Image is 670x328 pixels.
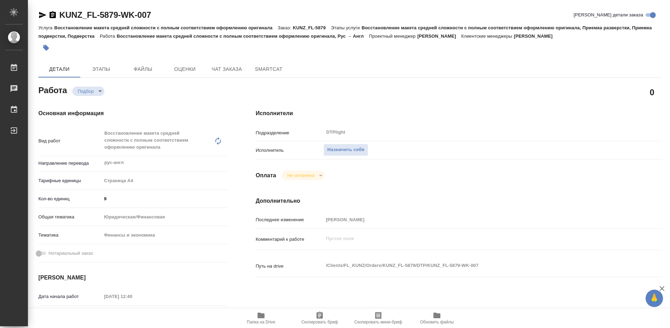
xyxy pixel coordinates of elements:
h2: 0 [650,86,654,98]
button: Добавить тэг [38,40,54,55]
p: [PERSON_NAME] [417,33,461,39]
span: Этапы [84,65,118,74]
input: Пустое поле [323,215,628,225]
span: Оценки [168,65,202,74]
p: Восстановление макета средней сложности с полным соответствием оформлению оригинала [54,25,277,30]
p: Услуга [38,25,54,30]
div: Финансы и экономика [102,229,228,241]
span: Нотариальный заказ [49,250,93,257]
button: Назначить себя [323,144,368,156]
button: Обновить файлы [408,308,466,328]
button: Подбор [76,88,96,94]
p: Заказ: [278,25,293,30]
p: Восстановление макета средней сложности с полным соответствием оформлению оригинала, Рус → Англ [117,33,369,39]
p: Тематика [38,232,102,239]
div: Подбор [72,87,104,96]
button: Скопировать мини-бриф [349,308,408,328]
span: Папка на Drive [247,320,275,325]
button: Папка на Drive [232,308,290,328]
span: [PERSON_NAME] детали заказа [574,12,643,18]
p: Этапы услуги [331,25,362,30]
p: [PERSON_NAME] [514,33,558,39]
p: Вид работ [38,137,102,144]
p: Кол-во единиц [38,195,102,202]
div: Страница А4 [102,175,228,187]
p: Проектный менеджер [369,33,417,39]
p: Работа [100,33,117,39]
span: SmartCat [252,65,285,74]
span: Чат заказа [210,65,244,74]
input: Пустое поле [102,291,163,301]
span: Обновить файлы [420,320,454,325]
p: KUNZ_FL-5879 [293,25,331,30]
h2: Работа [38,83,67,96]
h4: Основная информация [38,109,228,118]
span: Назначить себя [327,146,364,154]
button: 🙏 [646,290,663,307]
button: Скопировать бриф [290,308,349,328]
button: Скопировать ссылку [49,11,57,19]
p: Восстановление макета средней сложности с полным соответствием оформлению оригинала, Приемка разв... [38,25,652,39]
p: Дата начала работ [38,293,102,300]
p: Последнее изменение [256,216,323,223]
span: 🙏 [648,291,660,306]
div: Юридическая/Финансовая [102,211,228,223]
span: Детали [43,65,76,74]
button: Скопировать ссылку для ЯМессенджера [38,11,47,19]
p: Тарифные единицы [38,177,102,184]
p: Направление перевода [38,160,102,167]
input: ✎ Введи что-нибудь [102,194,228,204]
span: Скопировать бриф [301,320,338,325]
span: Файлы [126,65,160,74]
h4: Оплата [256,171,276,180]
h4: Дополнительно [256,197,662,205]
p: Комментарий к работе [256,236,323,243]
p: Исполнитель [256,147,323,154]
h4: Исполнители [256,109,662,118]
p: Путь на drive [256,263,323,270]
p: Общая тематика [38,214,102,221]
textarea: /Clients/FL_KUNZ/Orders/KUNZ_FL-5879/DTP/KUNZ_FL-5879-WK-007 [323,260,628,271]
span: Скопировать мини-бриф [354,320,402,325]
div: Подбор [282,171,325,180]
a: KUNZ_FL-5879-WK-007 [59,10,151,20]
p: Подразделение [256,129,323,136]
button: Не оплачена [285,172,316,178]
h4: [PERSON_NAME] [38,274,228,282]
p: Клиентские менеджеры [461,33,514,39]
